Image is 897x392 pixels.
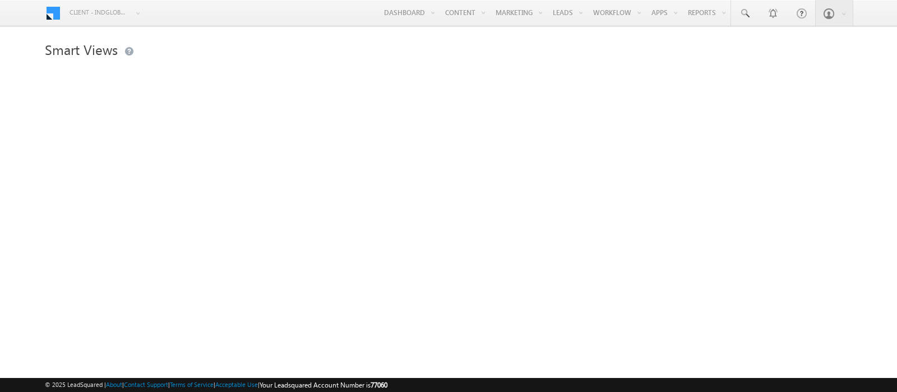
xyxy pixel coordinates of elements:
span: Your Leadsquared Account Number is [260,381,387,389]
a: Contact Support [124,381,168,388]
span: Client - indglobal1 (77060) [70,7,128,18]
a: Acceptable Use [215,381,258,388]
span: Smart Views [45,40,118,58]
span: © 2025 LeadSquared | | | | | [45,380,387,390]
a: About [106,381,122,388]
a: Terms of Service [170,381,214,388]
span: 77060 [371,381,387,389]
